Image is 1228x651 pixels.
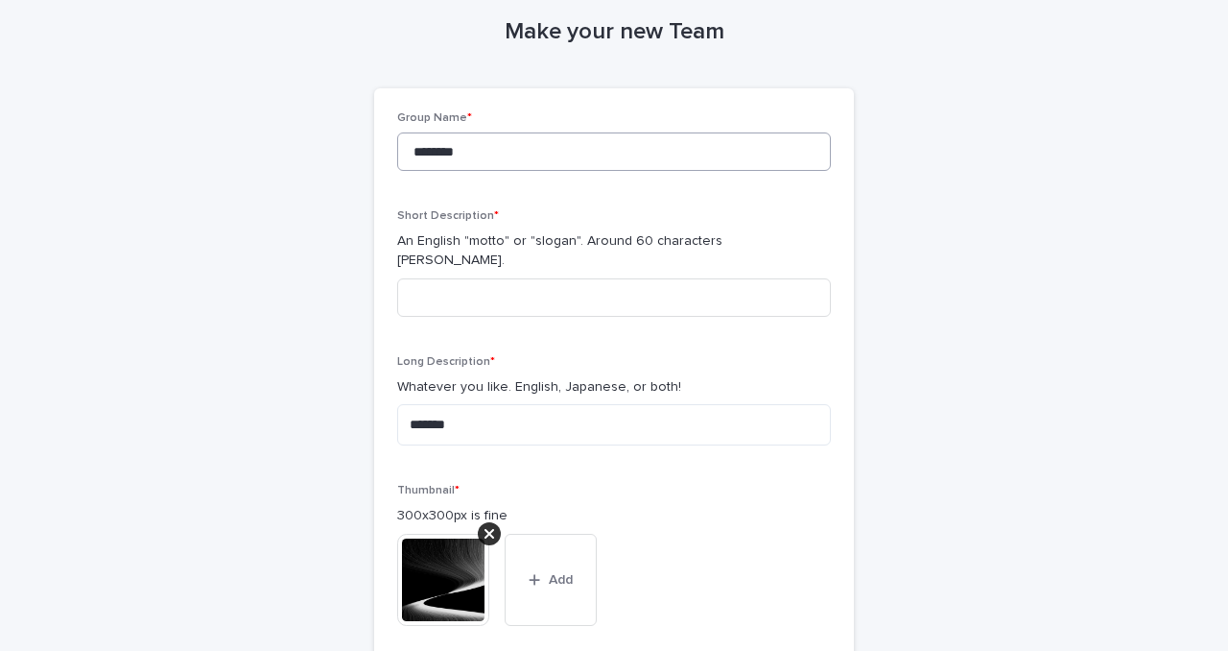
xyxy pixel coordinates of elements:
span: Long Description [397,356,495,368]
span: Group Name [397,112,472,124]
p: Whatever you like. English, Japanese, or both! [397,377,831,398]
p: 300x300px is fine [397,506,831,526]
button: Add [505,534,597,626]
span: Short Description [397,210,499,222]
h1: Make your new Team [374,18,854,46]
span: Thumbnail [397,485,460,496]
p: An English "motto" or "slogan". Around 60 characters [PERSON_NAME]. [397,231,831,272]
span: Add [549,573,573,587]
